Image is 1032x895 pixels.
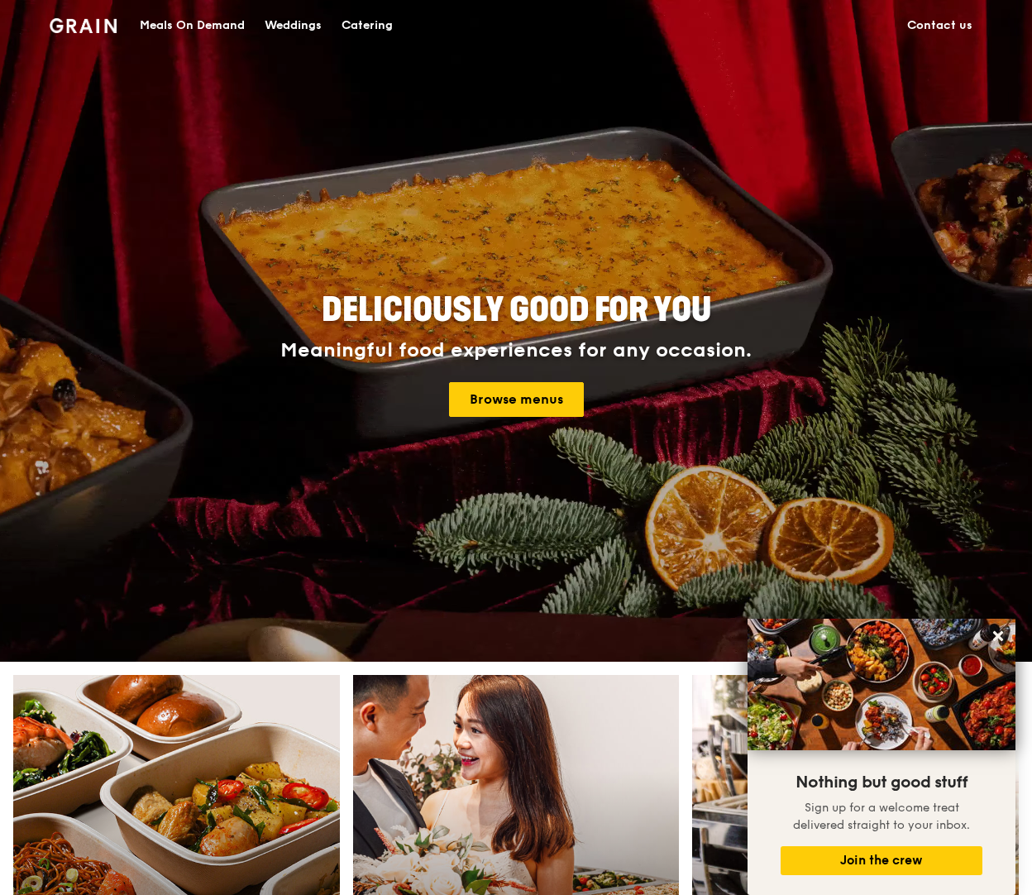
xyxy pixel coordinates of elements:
[985,623,1011,649] button: Close
[332,1,403,50] a: Catering
[781,846,982,875] button: Join the crew
[140,1,245,50] div: Meals On Demand
[50,18,117,33] img: Grain
[322,290,711,330] span: Deliciously good for you
[342,1,393,50] div: Catering
[793,801,970,832] span: Sign up for a welcome treat delivered straight to your inbox.
[897,1,982,50] a: Contact us
[255,1,332,50] a: Weddings
[795,773,967,792] span: Nothing but good stuff
[748,619,1015,750] img: DSC07876-Edit02-Large.jpeg
[265,1,322,50] div: Weddings
[449,382,584,417] a: Browse menus
[218,339,814,362] div: Meaningful food experiences for any occasion.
